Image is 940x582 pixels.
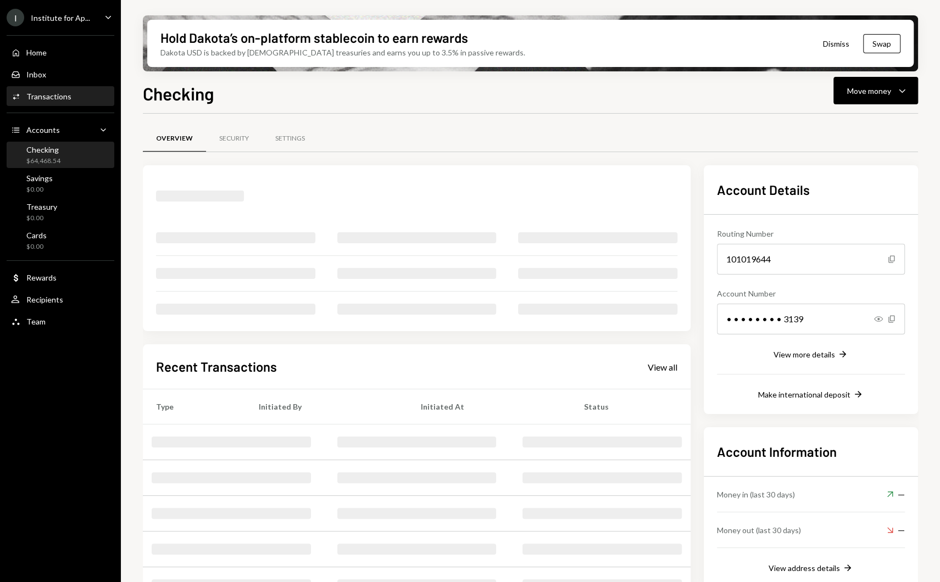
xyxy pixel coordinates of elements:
[26,174,53,183] div: Savings
[717,181,905,199] h2: Account Details
[26,273,57,282] div: Rewards
[7,64,114,84] a: Inbox
[717,304,905,334] div: • • • • • • • • 3139
[717,244,905,275] div: 101019644
[648,362,677,373] div: View all
[758,390,850,399] div: Make international deposit
[26,185,53,194] div: $0.00
[717,524,801,536] div: Money out (last 30 days)
[833,77,918,104] button: Move money
[7,227,114,254] a: Cards$0.00
[887,488,905,501] div: —
[26,156,60,166] div: $64,468.54
[206,125,262,153] a: Security
[7,9,24,26] div: I
[717,443,905,461] h2: Account Information
[774,349,848,361] button: View more details
[648,361,677,373] a: View all
[26,242,47,251] div: $0.00
[717,489,795,500] div: Money in (last 30 days)
[26,202,57,211] div: Treasury
[571,389,691,424] th: Status
[262,125,318,153] a: Settings
[26,70,46,79] div: Inbox
[26,231,47,240] div: Cards
[7,120,114,139] a: Accounts
[717,288,905,299] div: Account Number
[887,523,905,536] div: —
[26,145,60,154] div: Checking
[26,48,47,57] div: Home
[7,142,114,168] a: Checking$64,468.54
[160,47,525,58] div: Dakota USD is backed by [DEMOGRAPHIC_DATA] treasuries and earns you up to 3.5% in passive rewards.
[769,563,840,573] div: View address details
[7,267,114,287] a: Rewards
[408,389,571,424] th: Initiated At
[246,389,408,424] th: Initiated By
[143,125,206,153] a: Overview
[7,311,114,331] a: Team
[143,82,214,104] h1: Checking
[758,389,864,401] button: Make international deposit
[219,134,249,143] div: Security
[143,389,246,424] th: Type
[809,31,863,57] button: Dismiss
[26,214,57,223] div: $0.00
[26,92,71,101] div: Transactions
[156,357,277,376] h2: Recent Transactions
[26,295,63,304] div: Recipients
[7,42,114,62] a: Home
[7,86,114,106] a: Transactions
[769,562,853,574] button: View address details
[156,134,193,143] div: Overview
[26,125,60,135] div: Accounts
[774,350,835,359] div: View more details
[275,134,305,143] div: Settings
[717,228,905,239] div: Routing Number
[7,170,114,197] a: Savings$0.00
[7,199,114,225] a: Treasury$0.00
[31,13,90,23] div: Institute for Ap...
[26,317,46,326] div: Team
[847,85,891,97] div: Move money
[7,289,114,309] a: Recipients
[160,29,468,47] div: Hold Dakota’s on-platform stablecoin to earn rewards
[863,34,900,53] button: Swap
